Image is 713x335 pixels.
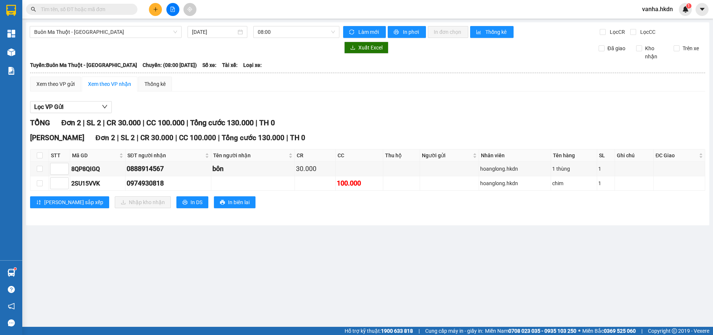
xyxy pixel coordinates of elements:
[607,28,626,36] span: Lọc CR
[388,26,426,38] button: printerIn phơi
[479,149,551,162] th: Nhân viên
[34,26,177,38] span: Buôn Ma Thuột - Gia Nghĩa
[425,327,483,335] span: Cung cấp máy in - giấy in:
[143,118,144,127] span: |
[170,7,175,12] span: file-add
[179,133,216,142] span: CC 100.000
[183,3,196,16] button: aim
[36,200,41,206] span: sort-ascending
[485,327,576,335] span: Miền Nam
[153,7,158,12] span: plus
[615,149,654,162] th: Ghi chú
[296,164,334,174] div: 30.000
[70,162,126,176] td: 8QP8QIGQ
[699,6,706,13] span: caret-down
[598,165,613,173] div: 1
[87,118,101,127] span: SL 2
[508,328,576,334] strong: 0708 023 035 - 0935 103 250
[14,268,16,270] sup: 1
[8,286,15,293] span: question-circle
[186,118,188,127] span: |
[71,164,124,174] div: 8QP8QIGQ
[146,118,185,127] span: CC 100.000
[641,327,642,335] span: |
[636,4,679,14] span: vanha.hkdn
[176,196,208,208] button: printerIn DS
[637,28,657,36] span: Lọc CC
[349,29,355,35] span: sync
[381,328,413,334] strong: 1900 633 818
[552,165,596,173] div: 1 thùng
[336,149,383,162] th: CC
[403,28,420,36] span: In phơi
[552,179,596,187] div: chim
[117,133,119,142] span: |
[687,3,690,9] span: 1
[30,118,50,127] span: TỔNG
[149,3,162,16] button: plus
[480,165,549,173] div: hoanglong.hkdn
[61,118,81,127] span: Đơn 2
[222,133,284,142] span: Tổng cước 130.000
[343,26,386,38] button: syncLàm mới
[480,179,549,187] div: hoanglong.hkdn
[8,303,15,310] span: notification
[36,80,75,88] div: Xem theo VP gửi
[49,149,70,162] th: STT
[30,62,137,68] b: Tuyến: Buôn Ma Thuột - [GEOGRAPHIC_DATA]
[95,133,115,142] span: Đơn 2
[34,102,64,112] span: Lọc VP Gửi
[228,198,250,206] span: In biên lai
[394,29,400,35] span: printer
[166,3,179,16] button: file-add
[143,61,197,69] span: Chuyến: (08:00 [DATE])
[578,329,580,332] span: ⚪️
[222,61,238,69] span: Tài xế:
[243,61,262,69] span: Loại xe:
[598,179,613,187] div: 1
[259,118,275,127] span: TH 0
[30,101,112,113] button: Lọc VP Gửi
[485,28,508,36] span: Thống kê
[672,328,677,334] span: copyright
[258,26,335,38] span: 08:00
[212,164,293,174] div: bôn
[682,6,689,13] img: icon-new-feature
[470,26,514,38] button: bar-chartThống kê
[696,3,709,16] button: caret-down
[597,149,615,162] th: SL
[190,118,254,127] span: Tổng cước 130.000
[115,196,171,208] button: downloadNhập kho nhận
[551,149,597,162] th: Tên hàng
[428,26,468,38] button: In đơn chọn
[126,176,211,191] td: 0974930818
[211,162,295,176] td: bôn
[344,42,388,54] button: downloadXuất Excel
[582,327,636,335] span: Miền Bắc
[88,80,131,88] div: Xem theo VP nhận
[31,7,36,12] span: search
[220,200,225,206] span: printer
[127,164,210,174] div: 0888914567
[7,30,15,38] img: dashboard-icon
[218,133,220,142] span: |
[30,196,109,208] button: sort-ascending[PERSON_NAME] sắp xếp
[102,104,108,110] span: down
[7,48,15,56] img: warehouse-icon
[345,327,413,335] span: Hỗ trợ kỹ thuật:
[30,133,84,142] span: [PERSON_NAME]
[126,162,211,176] td: 0888914567
[127,178,210,189] div: 0974930818
[358,44,382,52] span: Xuất Excel
[144,80,166,88] div: Thống kê
[182,200,188,206] span: printer
[187,7,192,12] span: aim
[41,5,128,13] input: Tìm tên, số ĐT hoặc mã đơn
[107,118,141,127] span: CR 30.000
[202,61,216,69] span: Số xe:
[422,151,472,160] span: Người gửi
[7,269,15,277] img: warehouse-icon
[350,45,355,51] span: download
[255,118,257,127] span: |
[604,328,636,334] strong: 0369 525 060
